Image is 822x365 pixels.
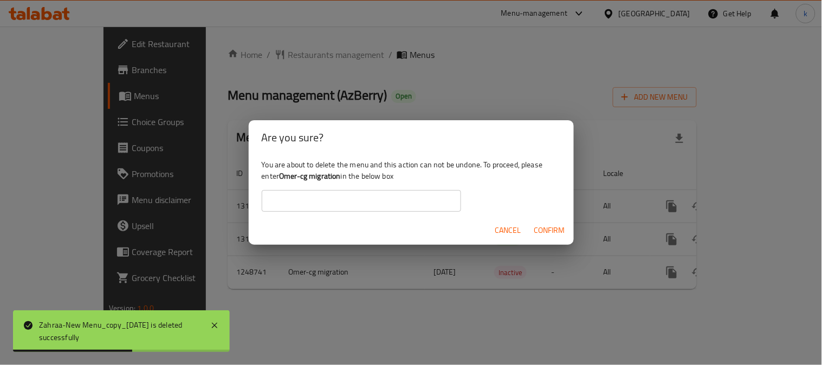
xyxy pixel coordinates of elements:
[534,224,565,237] span: Confirm
[530,220,569,240] button: Confirm
[249,155,574,216] div: You are about to delete the menu and this action can not be undone. To proceed, please enter in t...
[262,129,561,146] h2: Are you sure?
[491,220,526,240] button: Cancel
[39,319,199,343] div: Zahraa-New Menu_copy_[DATE] is deleted successfully
[495,224,521,237] span: Cancel
[279,169,341,183] b: Omer-cg migration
